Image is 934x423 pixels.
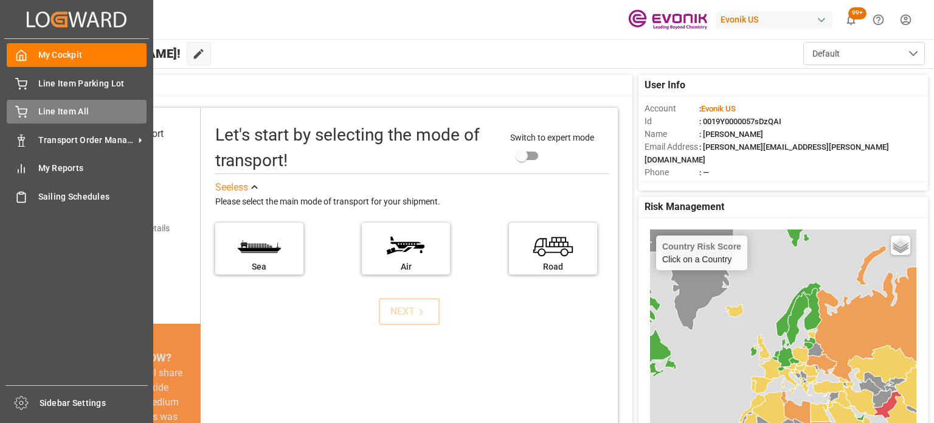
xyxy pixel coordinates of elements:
a: My Reports [7,156,147,180]
a: My Cockpit [7,43,147,67]
span: Phone [645,166,699,179]
button: open menu [803,42,925,65]
span: Transport Order Management [38,134,134,147]
span: : — [699,168,709,177]
span: My Cockpit [38,49,147,61]
div: Air [368,260,444,273]
a: Layers [891,236,910,255]
span: Line Item Parking Lot [38,77,147,90]
span: : Freight Forwarder [699,181,766,190]
span: Switch to expert mode [510,133,594,142]
span: Name [645,128,699,141]
div: NEXT [390,304,427,319]
div: Road [515,260,591,273]
span: My Reports [38,162,147,175]
span: : 0019Y0000057sDzQAI [699,117,781,126]
button: NEXT [379,298,440,325]
div: Sea [221,260,297,273]
button: Help Center [865,6,892,33]
a: Sailing Schedules [7,184,147,208]
span: Account Type [645,179,699,192]
span: Risk Management [645,200,724,214]
span: : [699,104,736,113]
div: Let's start by selecting the mode of transport! [215,122,499,173]
img: Evonik-brand-mark-Deep-Purple-RGB.jpeg_1700498283.jpeg [628,9,707,30]
span: : [PERSON_NAME] [699,130,763,139]
span: Id [645,115,699,128]
div: Add shipping details [94,222,170,235]
span: 99+ [848,7,867,19]
span: : [PERSON_NAME][EMAIL_ADDRESS][PERSON_NAME][DOMAIN_NAME] [645,142,889,164]
span: Sidebar Settings [40,397,148,410]
span: Hello [PERSON_NAME]! [50,42,181,65]
span: Sailing Schedules [38,191,147,203]
div: Click on a Country [662,242,741,264]
a: Line Item All [7,100,147,124]
span: Line Item All [38,105,147,118]
a: Line Item Parking Lot [7,71,147,95]
h4: Country Risk Score [662,242,741,251]
span: Account [645,102,699,115]
button: show 100 new notifications [837,6,865,33]
div: See less [215,180,248,195]
div: Evonik US [716,11,832,29]
div: Please select the main mode of transport for your shipment. [215,195,609,209]
span: Email Address [645,141,699,153]
span: Evonik US [701,104,736,113]
span: User Info [645,78,685,93]
span: Default [812,47,840,60]
button: Evonik US [716,8,837,31]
